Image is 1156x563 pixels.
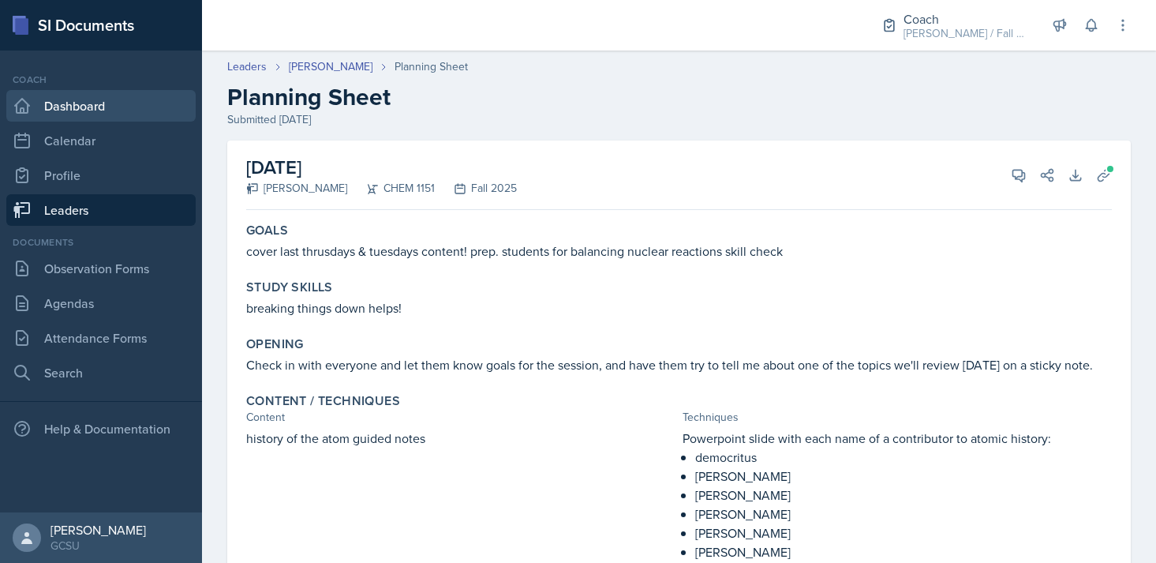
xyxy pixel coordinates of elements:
a: Dashboard [6,90,196,122]
div: Fall 2025 [435,180,517,197]
div: Content [246,409,676,426]
div: Coach [6,73,196,87]
a: Leaders [6,194,196,226]
a: Profile [6,160,196,191]
div: [PERSON_NAME] [246,180,347,197]
div: [PERSON_NAME] / Fall 2025 [903,25,1030,42]
div: [PERSON_NAME] [51,522,146,538]
p: history of the atom guided notes [246,429,676,448]
p: [PERSON_NAME] [695,486,1113,505]
div: Help & Documentation [6,413,196,445]
p: democritus [695,448,1113,467]
p: Powerpoint slide with each name of a contributor to atomic history: [683,429,1113,448]
label: Goals [246,223,288,238]
p: Check in with everyone and let them know goals for the session, and have them try to tell me abou... [246,355,1112,374]
div: Techniques [683,409,1113,426]
a: Attendance Forms [6,322,196,354]
p: [PERSON_NAME] [695,467,1113,486]
p: cover last thrusdays & tuesdays content! prep. students for balancing nuclear reactions skill check [246,242,1112,261]
div: CHEM 1151 [347,180,435,197]
a: Agendas [6,287,196,319]
div: Documents [6,235,196,250]
h2: Planning Sheet [227,83,1131,111]
p: breaking things down helps! [246,298,1112,317]
a: [PERSON_NAME] [289,58,372,75]
h2: [DATE] [246,153,517,182]
a: Search [6,357,196,388]
label: Content / Techniques [246,393,400,409]
label: Opening [246,336,304,352]
p: [PERSON_NAME] [695,524,1113,542]
a: Observation Forms [6,253,196,284]
a: Calendar [6,125,196,156]
div: Coach [903,9,1030,28]
div: Planning Sheet [395,58,468,75]
a: Leaders [227,58,267,75]
p: [PERSON_NAME] [695,542,1113,561]
div: Submitted [DATE] [227,111,1131,128]
label: Study Skills [246,280,333,295]
p: [PERSON_NAME] [695,505,1113,524]
div: GCSU [51,538,146,554]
